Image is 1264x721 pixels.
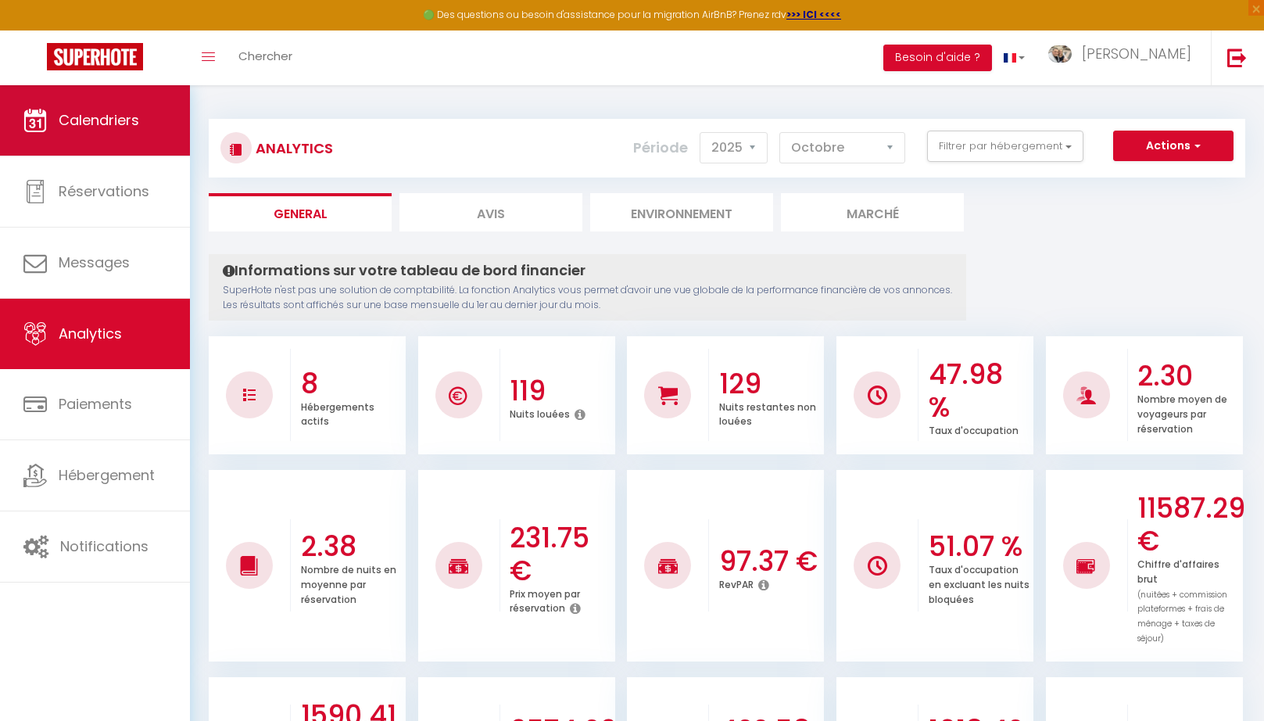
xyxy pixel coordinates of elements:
a: >>> ICI <<<< [786,8,841,21]
li: Environnement [590,193,773,231]
label: Période [633,131,688,165]
h3: Analytics [252,131,333,166]
span: Calendriers [59,110,139,130]
h3: 2.30 [1137,360,1238,393]
button: Actions [1113,131,1234,162]
p: Nombre moyen de voyageurs par réservation [1137,389,1227,436]
img: logout [1227,48,1247,67]
h3: 8 [301,368,402,400]
span: Analytics [59,324,122,343]
img: NO IMAGE [1076,557,1096,576]
button: Filtrer par hébergement [927,131,1083,162]
span: Chercher [238,48,292,64]
p: Prix moyen par réservation [510,584,580,615]
li: Avis [399,193,582,231]
h3: 231.75 € [510,522,611,587]
p: SuperHote n'est pas une solution de comptabilité. La fonction Analytics vous permet d'avoir une v... [223,283,952,313]
button: Besoin d'aide ? [883,45,992,71]
img: ... [1048,45,1072,63]
p: Hébergements actifs [301,397,374,429]
img: Super Booking [47,43,143,70]
h3: 51.07 % [929,530,1029,563]
span: Messages [59,253,130,272]
h3: 2.38 [301,530,402,563]
h3: 47.98 % [929,358,1029,424]
p: Nombre de nuits en moyenne par réservation [301,560,396,606]
h3: 129 [719,368,820,400]
p: Taux d'occupation [929,421,1019,437]
img: NO IMAGE [243,389,256,401]
span: Paiements [59,394,132,414]
h3: 97.37 € [719,545,820,578]
a: Chercher [227,30,304,85]
h3: 11587.29 € [1137,492,1238,558]
img: NO IMAGE [868,556,887,576]
p: Taux d'occupation en excluant les nuits bloquées [929,560,1029,606]
a: ... [PERSON_NAME] [1037,30,1211,85]
span: [PERSON_NAME] [1082,44,1191,63]
p: RevPAR [719,575,754,591]
li: General [209,193,392,231]
p: Nuits restantes non louées [719,397,816,429]
li: Marché [781,193,964,231]
span: (nuitées + commission plateformes + frais de ménage + taxes de séjour) [1137,589,1227,645]
p: Chiffre d'affaires brut [1137,554,1227,644]
p: Nuits louées [510,404,570,421]
h4: Informations sur votre tableau de bord financier [223,262,952,279]
span: Hébergement [59,465,155,485]
span: Notifications [60,536,149,556]
h3: 119 [510,375,611,407]
span: Réservations [59,181,149,201]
